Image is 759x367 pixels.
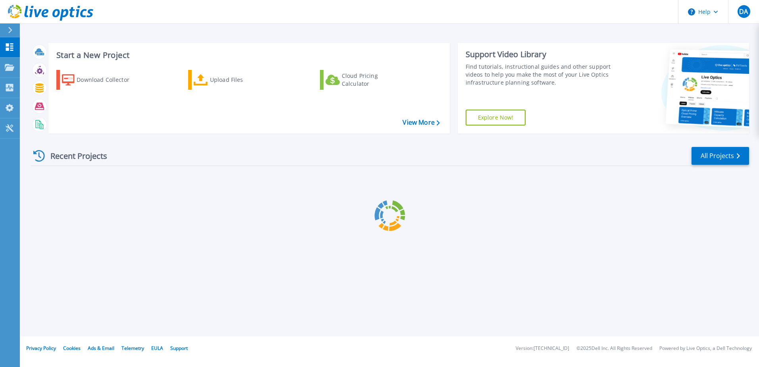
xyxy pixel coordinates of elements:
h3: Start a New Project [56,51,439,60]
a: EULA [151,345,163,352]
div: Download Collector [77,72,140,88]
a: All Projects [692,147,749,165]
a: Privacy Policy [26,345,56,352]
div: Find tutorials, instructional guides and other support videos to help you make the most of your L... [466,63,614,87]
div: Support Video Library [466,49,614,60]
a: Cloud Pricing Calculator [320,70,408,90]
a: Upload Files [188,70,277,90]
a: Download Collector [56,70,145,90]
a: View More [403,119,439,126]
div: Cloud Pricing Calculator [342,72,405,88]
li: Powered by Live Optics, a Dell Technology [659,346,752,351]
a: Explore Now! [466,110,526,126]
li: Version: [TECHNICAL_ID] [516,346,569,351]
a: Telemetry [121,345,144,352]
a: Cookies [63,345,81,352]
div: Recent Projects [31,146,118,166]
div: Upload Files [210,72,274,88]
span: DA [739,8,748,15]
li: © 2025 Dell Inc. All Rights Reserved [576,346,652,351]
a: Support [170,345,188,352]
a: Ads & Email [88,345,114,352]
